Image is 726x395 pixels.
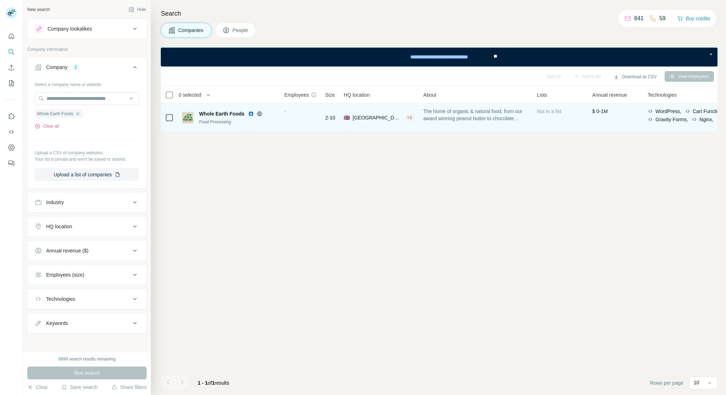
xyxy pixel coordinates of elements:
button: Annual revenue ($) [28,242,146,259]
p: Your list is private and won't be saved or shared. [35,156,139,162]
button: Quick start [6,30,17,43]
span: About [423,91,436,98]
div: Industry [46,199,64,206]
span: Employees [284,91,309,98]
div: Company [46,64,67,71]
span: of [208,380,212,386]
button: Industry [28,194,146,211]
button: Save search [61,384,98,391]
div: Company lookalikes [48,25,92,32]
img: LinkedIn logo [248,111,254,117]
button: HQ location [28,218,146,235]
span: 1 [212,380,215,386]
span: [GEOGRAPHIC_DATA], [GEOGRAPHIC_DATA]|[GEOGRAPHIC_DATA] (NP)|[GEOGRAPHIC_DATA] [353,114,401,121]
div: Select a company name or website [35,79,139,88]
span: - [284,108,286,114]
button: Use Surfe on LinkedIn [6,110,17,123]
div: 9999 search results remaining [59,356,116,362]
span: Lists [537,91,547,98]
span: HQ location [344,91,370,98]
iframe: Banner [161,48,717,66]
button: Share filters [111,384,147,391]
span: Rows per page [650,379,683,386]
button: Search [6,46,17,58]
span: Gravity Forms, [655,116,688,123]
span: Whole Earth Foods [199,110,245,117]
span: People [233,27,249,34]
button: Feedback [6,157,17,170]
button: Hide [124,4,151,15]
div: HQ location [46,223,72,230]
span: 0 selected [179,91,201,98]
span: Size [325,91,335,98]
span: The home of organic & natural food, from our award winning peanut butter to chocolate spreads, ce... [423,108,528,122]
h4: Search [161,9,717,18]
div: Technologies [46,295,75,303]
button: Buy credits [677,14,710,23]
p: 841 [634,14,644,23]
button: Upload a list of companies [35,168,139,181]
p: 10 [694,379,699,386]
span: Annual revenue [592,91,627,98]
div: Annual revenue ($) [46,247,88,254]
p: Upload a CSV of company websites. [35,150,139,156]
div: Food Processing [199,119,276,125]
span: Whole Earth Foods [37,111,73,117]
span: Technologies [648,91,677,98]
button: Company1 [28,59,146,79]
div: Keywords [46,320,68,327]
button: Dashboard [6,141,17,154]
button: Clear [27,384,48,391]
span: Companies [178,27,204,34]
p: 59 [659,14,666,23]
button: Company lookalikes [28,20,146,37]
button: Employees (size) [28,266,146,283]
span: $ 0-1M [592,108,608,114]
button: My lists [6,77,17,90]
span: 🇬🇧 [344,114,350,121]
span: WordPress, [655,108,681,115]
p: Company information [27,46,147,53]
button: Use Surfe API [6,126,17,138]
button: Keywords [28,315,146,332]
img: Logo of Whole Earth Foods [182,112,193,123]
div: 1 [72,64,80,70]
span: results [198,380,229,386]
button: Download as CSV [608,71,661,82]
button: Clear all [35,123,59,129]
button: Technologies [28,290,146,308]
span: 1 - 1 [198,380,208,386]
span: Not in a list [537,108,561,114]
div: New search [27,6,50,13]
span: Nginx, [699,116,714,123]
button: Enrich CSV [6,61,17,74]
span: 2-10 [325,114,335,121]
div: Employees (size) [46,271,84,278]
div: + 3 [404,114,415,121]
